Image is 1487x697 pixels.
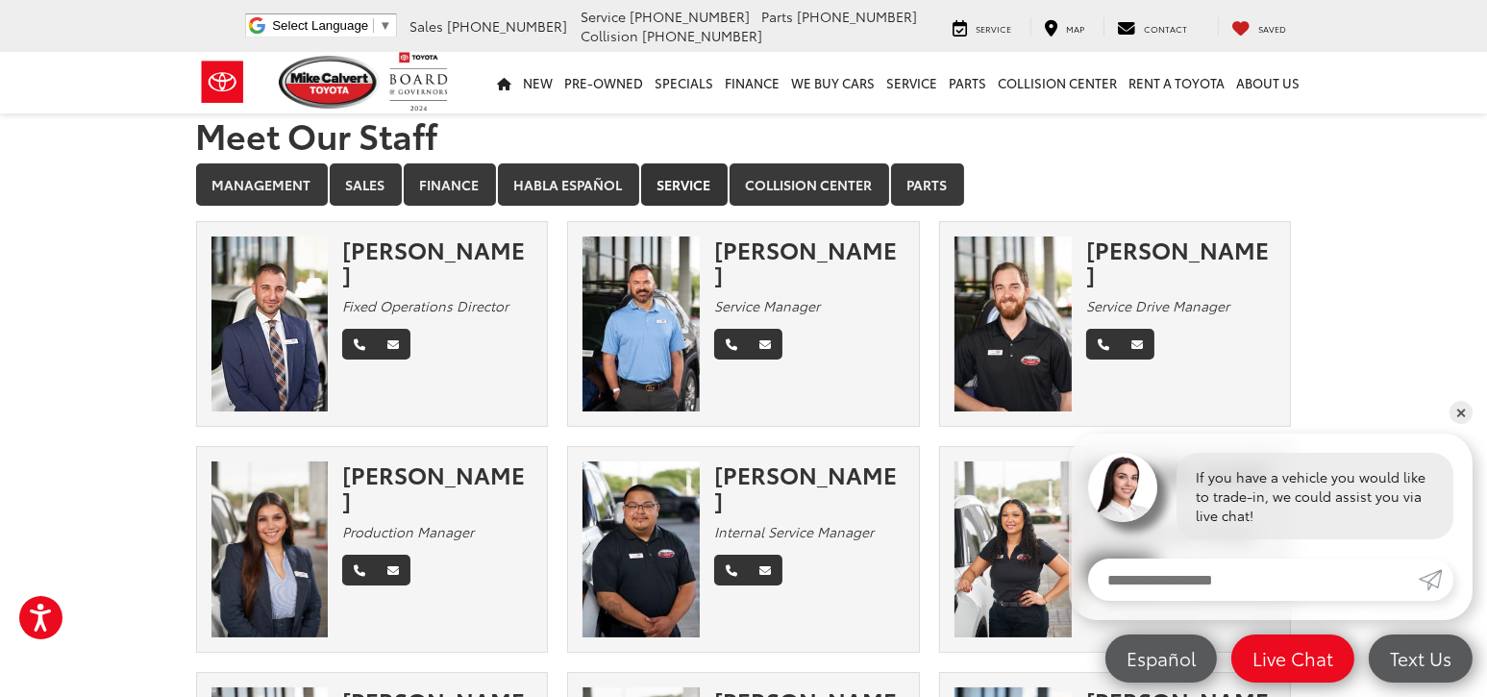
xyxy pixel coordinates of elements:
[342,522,474,541] em: Production Manager
[720,52,786,113] a: Finance
[376,329,410,360] a: Email
[1124,52,1231,113] a: Rent a Toyota
[730,163,889,206] a: Collision Center
[1086,296,1229,315] em: Service Drive Manager
[762,7,794,26] span: Parts
[342,329,377,360] a: Phone
[1120,329,1154,360] a: Email
[1105,635,1217,683] a: Español
[373,18,374,33] span: ​
[954,236,1072,412] img: James Bagwell
[404,163,496,206] a: Finance
[714,555,749,585] a: Phone
[272,18,368,33] span: Select Language
[448,16,568,36] span: [PHONE_NUMBER]
[1103,17,1202,37] a: Contact
[944,52,993,113] a: Parts
[1419,559,1453,601] a: Submit
[582,7,627,26] span: Service
[1231,52,1306,113] a: About Us
[1218,17,1301,37] a: My Saved Vehicles
[786,52,881,113] a: WE BUY CARS
[342,236,533,287] div: [PERSON_NAME]
[342,296,508,315] em: Fixed Operations Director
[518,52,559,113] a: New
[410,16,444,36] span: Sales
[1369,635,1473,683] a: Text Us
[714,522,874,541] em: Internal Service Manager
[330,163,402,206] a: Sales
[211,236,329,412] img: Matthew Winston
[641,163,728,206] a: Service
[1088,559,1419,601] input: Enter your message
[186,51,259,113] img: Toyota
[748,329,782,360] a: Email
[714,296,820,315] em: Service Manager
[1380,646,1461,670] span: Text Us
[376,555,410,585] a: Email
[196,115,1292,154] h1: Meet Our Staff
[1030,17,1100,37] a: Map
[650,52,720,113] a: Specials
[582,26,639,45] span: Collision
[272,18,391,33] a: Select Language​
[559,52,650,113] a: Pre-Owned
[279,56,381,109] img: Mike Calvert Toyota
[643,26,763,45] span: [PHONE_NUMBER]
[748,555,782,585] a: Email
[582,461,700,637] img: Paco Mendoza
[881,52,944,113] a: Service
[977,22,1012,35] span: Service
[714,236,905,287] div: [PERSON_NAME]
[993,52,1124,113] a: Collision Center
[714,461,905,512] div: [PERSON_NAME]
[1086,329,1121,360] a: Phone
[1117,646,1205,670] span: Español
[1177,453,1453,539] div: If you have a vehicle you would like to trade-in, we could assist you via live chat!
[1243,646,1343,670] span: Live Chat
[196,163,1292,208] div: Department Tabs
[498,163,639,206] a: Habla Español
[714,329,749,360] a: Phone
[891,163,964,206] a: Parts
[954,461,1072,637] img: Starr Hines
[1088,453,1157,522] img: Agent profile photo
[939,17,1027,37] a: Service
[1231,635,1354,683] a: Live Chat
[196,163,328,206] a: Management
[1145,22,1188,35] span: Contact
[211,461,329,637] img: Faith Pretre
[631,7,751,26] span: [PHONE_NUMBER]
[798,7,918,26] span: [PHONE_NUMBER]
[342,461,533,512] div: [PERSON_NAME]
[1086,236,1276,287] div: [PERSON_NAME]
[342,555,377,585] a: Phone
[582,236,700,412] img: Eric Majors
[1067,22,1085,35] span: Map
[379,18,391,33] span: ▼
[1259,22,1287,35] span: Saved
[492,52,518,113] a: Home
